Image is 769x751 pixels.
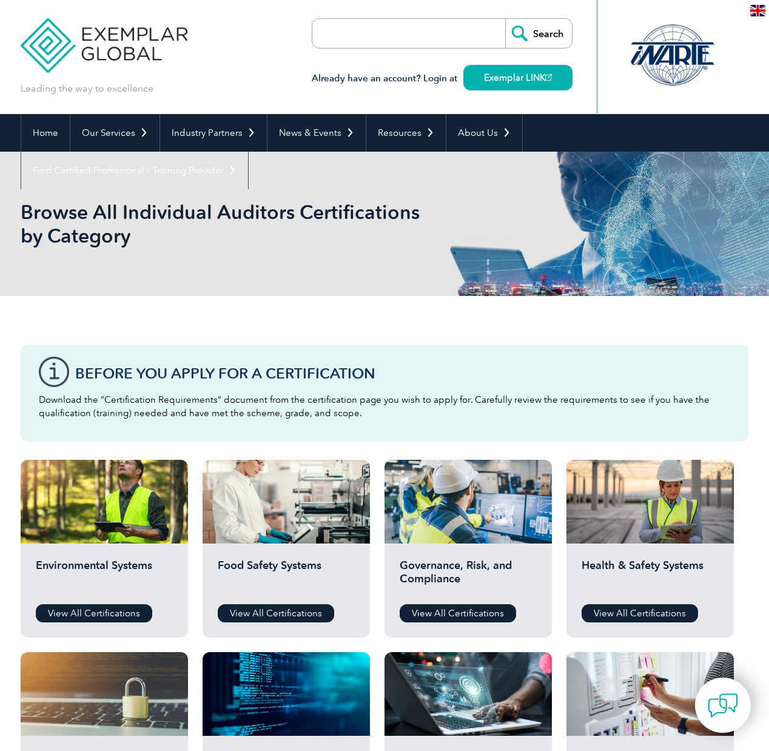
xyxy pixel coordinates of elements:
p: Download the “Certification Requirements” document from the certification page you wish to apply ... [39,393,730,420]
h2: Health & Safety Systems [582,559,719,595]
a: View All Certifications [400,604,516,622]
a: View All Certifications [36,604,152,622]
h2: Governance, Risk, and Compliance [400,559,537,595]
a: Resources [366,114,446,152]
h2: Environmental Systems [36,559,173,595]
img: open_square.png [545,74,552,81]
input: Search [505,19,572,48]
a: News & Events [267,114,366,152]
h3: Already have an account? Login at [312,71,573,86]
a: Exemplar LINK [463,65,573,90]
a: Our Services [70,114,160,152]
a: About Us [446,114,522,152]
a: View All Certifications [218,604,334,622]
h1: Browse All Individual Auditors Certifications by Category [21,200,486,248]
h3: Before You Apply For a Certification [75,366,730,381]
a: Industry Partners [160,114,267,152]
h2: Food Safety Systems [218,559,355,595]
a: View All Certifications [582,604,698,622]
a: Home [21,114,70,152]
p: Leading the way to excellence [21,82,153,95]
img: en [750,5,765,16]
a: Find Certified Professional / Training Provider [21,152,248,189]
img: contact-chat.png [708,690,738,721]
